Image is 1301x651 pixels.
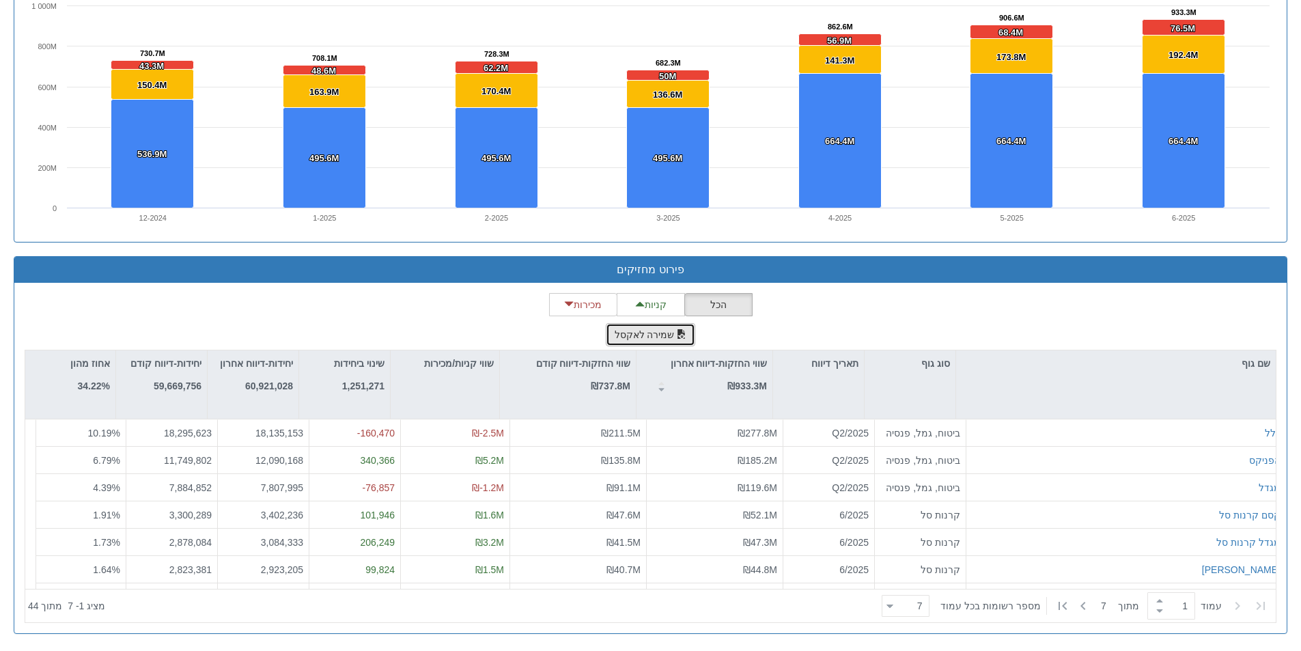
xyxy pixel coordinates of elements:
[137,80,167,90] tspan: 150.4M
[484,63,508,73] tspan: 62.2M
[773,350,864,376] div: תאריך דיווח
[220,356,293,371] p: יחידות-דיווח אחרון
[342,380,384,391] strong: 1,251,271
[481,153,511,163] tspan: 495.6M
[223,454,303,467] div: 12,090,168
[656,214,680,222] text: 3-2025
[132,481,212,495] div: 7,884,852
[606,482,641,493] span: ₪91.1M
[684,293,753,316] button: הכל
[727,380,767,391] strong: ₪933.3M
[485,214,508,222] text: 2-2025
[743,564,777,575] span: ₪44.8M
[789,563,869,577] div: 6/2025
[789,481,869,495] div: Q2/2025
[223,536,303,549] div: 3,084,333
[601,455,641,466] span: ₪135.8M
[42,481,120,495] div: 4.39 %
[1101,599,1118,613] span: 7
[223,481,303,495] div: 7,807,995
[996,52,1026,62] tspan: 173.8M
[139,61,164,71] tspan: 43.3M
[825,136,854,146] tspan: 664.4M
[315,426,395,440] div: -160,470
[42,536,120,549] div: 1.73 %
[738,428,777,439] span: ₪277.8M
[591,380,630,391] strong: ₪737.8M
[601,428,641,439] span: ₪211.5M
[42,508,120,522] div: 1.91 %
[223,426,303,440] div: 18,135,153
[223,508,303,522] div: 3,402,236
[659,71,676,81] tspan: 50M
[475,564,504,575] span: ₪1.5M
[789,536,869,549] div: 6/2025
[536,356,630,371] p: שווי החזקות-דיווח קודם
[38,83,57,92] text: 600M
[996,136,1026,146] tspan: 664.4M
[880,426,960,440] div: ביטוח, גמל, פנסיה
[1265,426,1281,440] button: כלל
[38,124,57,132] text: 400M
[484,50,509,58] tspan: 728.3M
[606,564,641,575] span: ₪40.7M
[42,426,120,440] div: 10.19 %
[472,482,504,493] span: ₪-1.2M
[475,510,504,521] span: ₪1.6M
[828,23,853,31] tspan: 862.6M
[827,36,852,46] tspan: 56.9M
[78,380,110,391] strong: 34.22%
[311,66,336,76] tspan: 48.6M
[656,59,681,67] tspan: 682.3M
[28,591,105,621] div: ‏מציג 1 - 7 ‏ מתוך 44
[549,293,617,316] button: מכירות
[998,27,1023,38] tspan: 68.4M
[1202,563,1281,577] button: [PERSON_NAME]
[738,455,777,466] span: ₪185.2M
[309,87,339,97] tspan: 163.9M
[671,356,767,371] p: שווי החזקות-דיווח אחרון
[606,323,696,346] button: שמירה לאקסל
[31,2,57,10] tspan: 1 000M
[315,508,395,522] div: 101,946
[315,481,395,495] div: -76,857
[38,164,57,172] text: 200M
[53,204,57,212] text: 0
[825,55,854,66] tspan: 141.3M
[42,563,120,577] div: 1.64 %
[743,537,777,548] span: ₪47.3M
[1172,214,1195,222] text: 6-2025
[472,428,504,439] span: ₪-2.5M
[956,350,1276,376] div: שם גוף
[738,482,777,493] span: ₪119.6M
[132,508,212,522] div: 3,300,289
[42,454,120,467] div: 6.79 %
[132,454,212,467] div: 11,749,802
[880,563,960,577] div: קרנות סל
[334,356,384,371] p: שינוי ביחידות
[1171,23,1195,33] tspan: 76.5M
[309,153,339,163] tspan: 495.6M
[132,563,212,577] div: 2,823,381
[137,149,167,159] tspan: 536.9M
[1001,214,1024,222] text: 5-2025
[312,54,337,62] tspan: 708.1M
[315,536,395,549] div: 206,249
[880,508,960,522] div: קרנות סל
[245,380,293,391] strong: 60,921,028
[617,293,685,316] button: קניות
[70,356,110,371] p: אחוז מהון
[475,537,504,548] span: ₪3.2M
[481,86,511,96] tspan: 170.4M
[789,454,869,467] div: Q2/2025
[1171,8,1197,16] tspan: 933.3M
[828,214,852,222] text: 4-2025
[606,510,641,521] span: ₪47.6M
[606,537,641,548] span: ₪41.5M
[132,536,212,549] div: 2,878,084
[1169,136,1198,146] tspan: 664.4M
[940,599,1041,613] span: ‏מספר רשומות בכל עמוד
[789,426,869,440] div: Q2/2025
